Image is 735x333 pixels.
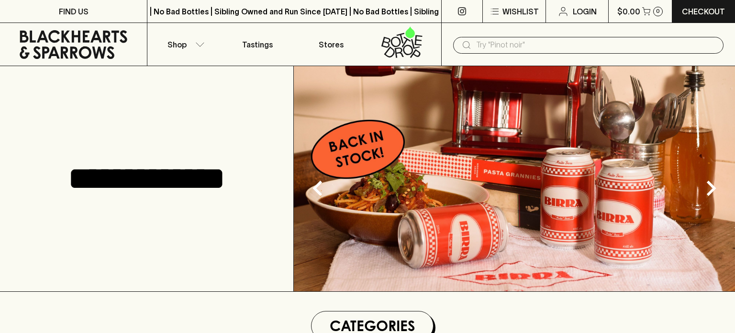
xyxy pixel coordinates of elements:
[656,9,660,14] p: 0
[221,23,294,66] a: Tastings
[319,39,344,50] p: Stores
[294,66,735,291] img: optimise
[502,6,539,17] p: Wishlist
[167,39,187,50] p: Shop
[682,6,725,17] p: Checkout
[476,37,716,53] input: Try "Pinot noir"
[59,6,89,17] p: FIND US
[294,23,367,66] a: Stores
[242,39,273,50] p: Tastings
[299,169,337,207] button: Previous
[692,169,730,207] button: Next
[147,23,221,66] button: Shop
[617,6,640,17] p: $0.00
[573,6,597,17] p: Login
